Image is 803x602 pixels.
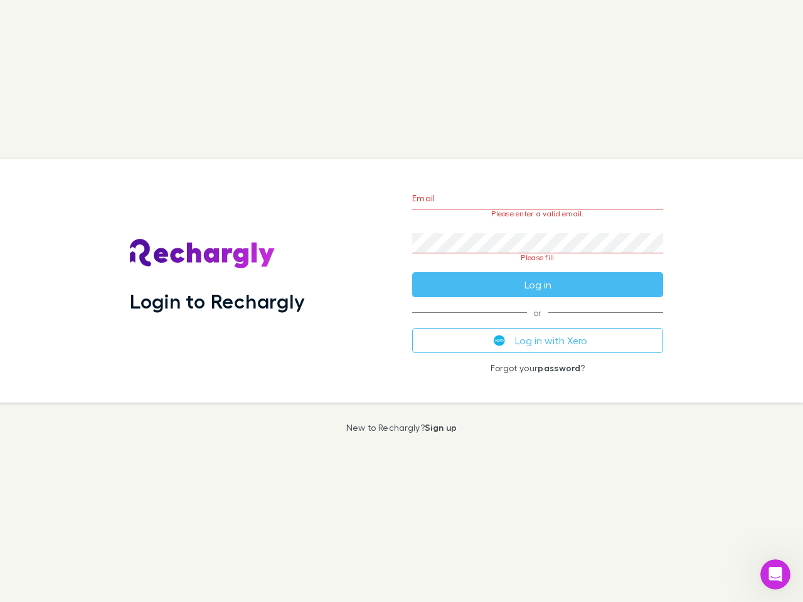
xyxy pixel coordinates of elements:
[760,559,790,589] iframe: Intercom live chat
[412,272,663,297] button: Log in
[538,362,580,373] a: password
[130,239,275,269] img: Rechargly's Logo
[494,335,505,346] img: Xero's logo
[412,363,663,373] p: Forgot your ?
[346,423,457,433] p: New to Rechargly?
[412,209,663,218] p: Please enter a valid email.
[425,422,457,433] a: Sign up
[130,289,305,313] h1: Login to Rechargly
[412,328,663,353] button: Log in with Xero
[412,312,663,313] span: or
[412,253,663,262] p: Please fill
